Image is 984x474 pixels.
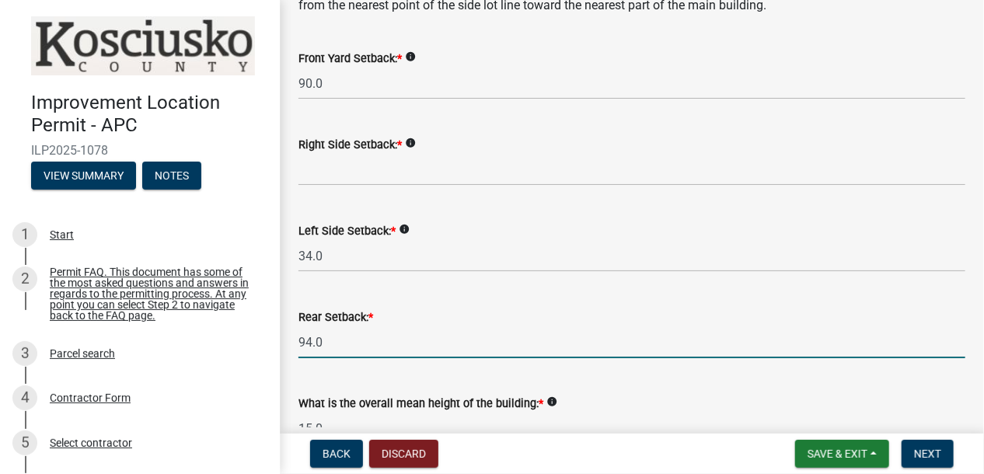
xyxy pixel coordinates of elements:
[31,92,267,137] h4: Improvement Location Permit - APC
[142,162,201,190] button: Notes
[12,267,37,291] div: 2
[50,229,74,240] div: Start
[369,440,438,468] button: Discard
[50,437,132,448] div: Select contractor
[298,226,396,237] label: Left Side Setback:
[12,385,37,410] div: 4
[50,348,115,359] div: Parcel search
[31,170,136,183] wm-modal-confirm: Summary
[31,162,136,190] button: View Summary
[298,312,373,323] label: Rear Setback:
[31,143,249,158] span: ILP2025-1078
[914,448,941,460] span: Next
[795,440,889,468] button: Save & Exit
[405,51,416,62] i: info
[12,430,37,455] div: 5
[31,16,255,75] img: Kosciusko County, Indiana
[405,138,416,148] i: info
[142,170,201,183] wm-modal-confirm: Notes
[50,392,131,403] div: Contractor Form
[310,440,363,468] button: Back
[12,341,37,366] div: 3
[808,448,867,460] span: Save & Exit
[12,222,37,247] div: 1
[50,267,255,321] div: Permit FAQ. This document has some of the most asked questions and answers in regards to the perm...
[323,448,351,460] span: Back
[298,54,402,64] label: Front Yard Setback:
[546,396,557,407] i: info
[902,440,954,468] button: Next
[298,140,402,151] label: Right Side Setback:
[399,224,410,235] i: info
[298,399,543,410] label: What is the overall mean height of the building:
